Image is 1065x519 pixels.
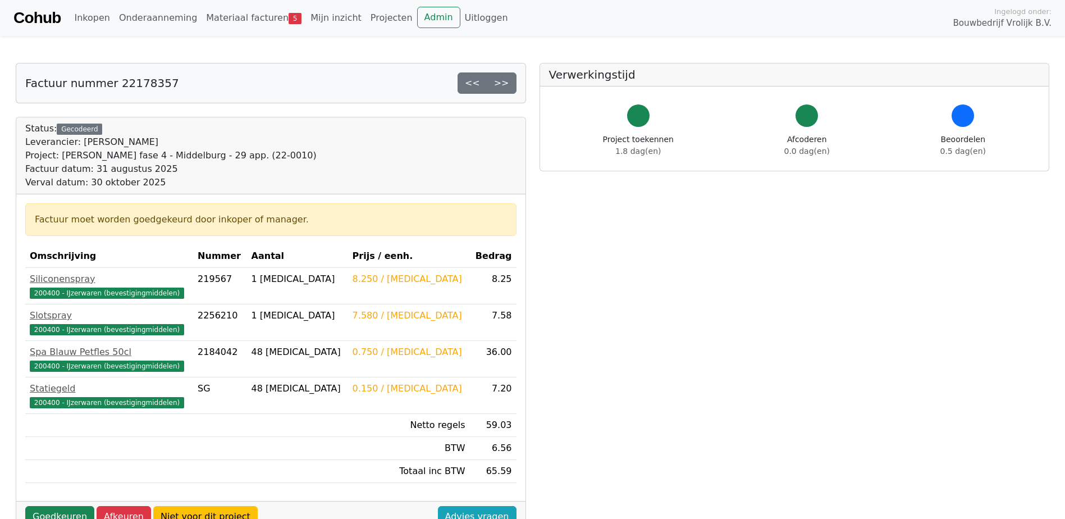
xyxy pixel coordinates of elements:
div: Spa Blauw Petfles 50cl [30,345,189,359]
a: Materiaal facturen5 [202,7,306,29]
div: 1 [MEDICAL_DATA] [252,272,344,286]
td: Netto regels [348,414,470,437]
a: << [458,72,487,94]
a: Admin [417,7,460,28]
div: Factuur moet worden goedgekeurd door inkoper of manager. [35,213,507,226]
a: Siliconenspray200400 - IJzerwaren (bevestigingmiddelen) [30,272,189,299]
span: Ingelogd onder: [994,6,1052,17]
div: Project toekennen [603,134,674,157]
td: 65.59 [470,460,516,483]
span: Bouwbedrijf Vrolijk B.V. [953,17,1052,30]
a: Onderaanneming [115,7,202,29]
h5: Factuur nummer 22178357 [25,76,179,90]
th: Aantal [247,245,348,268]
span: 200400 - IJzerwaren (bevestigingmiddelen) [30,397,184,408]
td: 6.56 [470,437,516,460]
div: Leverancier: [PERSON_NAME] [25,135,317,149]
h5: Verwerkingstijd [549,68,1040,81]
span: 200400 - IJzerwaren (bevestigingmiddelen) [30,324,184,335]
td: 8.25 [470,268,516,304]
span: 1.8 dag(en) [615,147,661,156]
div: Slotspray [30,309,189,322]
span: 200400 - IJzerwaren (bevestigingmiddelen) [30,288,184,299]
td: 36.00 [470,341,516,377]
a: Inkopen [70,7,114,29]
a: Projecten [366,7,417,29]
th: Prijs / eenh. [348,245,470,268]
div: Siliconenspray [30,272,189,286]
td: Totaal inc BTW [348,460,470,483]
div: Statiegeld [30,382,189,395]
div: 48 [MEDICAL_DATA] [252,382,344,395]
div: 0.150 / [MEDICAL_DATA] [353,382,465,395]
a: Uitloggen [460,7,513,29]
td: 7.20 [470,377,516,414]
td: BTW [348,437,470,460]
div: Beoordelen [940,134,986,157]
div: Gecodeerd [57,124,102,135]
th: Omschrijving [25,245,193,268]
a: Statiegeld200400 - IJzerwaren (bevestigingmiddelen) [30,382,189,409]
a: Spa Blauw Petfles 50cl200400 - IJzerwaren (bevestigingmiddelen) [30,345,189,372]
td: SG [193,377,246,414]
div: 1 [MEDICAL_DATA] [252,309,344,322]
th: Bedrag [470,245,516,268]
div: Project: [PERSON_NAME] fase 4 - Middelburg - 29 app. (22-0010) [25,149,317,162]
a: >> [487,72,516,94]
div: 8.250 / [MEDICAL_DATA] [353,272,465,286]
td: 59.03 [470,414,516,437]
td: 2256210 [193,304,246,341]
td: 7.58 [470,304,516,341]
span: 5 [289,13,301,24]
td: 219567 [193,268,246,304]
span: 0.0 dag(en) [784,147,830,156]
a: Cohub [13,4,61,31]
div: Status: [25,122,317,189]
div: Factuur datum: 31 augustus 2025 [25,162,317,176]
div: 7.580 / [MEDICAL_DATA] [353,309,465,322]
div: Afcoderen [784,134,830,157]
a: Slotspray200400 - IJzerwaren (bevestigingmiddelen) [30,309,189,336]
a: Mijn inzicht [306,7,366,29]
span: 200400 - IJzerwaren (bevestigingmiddelen) [30,361,184,372]
div: 48 [MEDICAL_DATA] [252,345,344,359]
span: 0.5 dag(en) [940,147,986,156]
td: 2184042 [193,341,246,377]
div: Verval datum: 30 oktober 2025 [25,176,317,189]
th: Nummer [193,245,246,268]
div: 0.750 / [MEDICAL_DATA] [353,345,465,359]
